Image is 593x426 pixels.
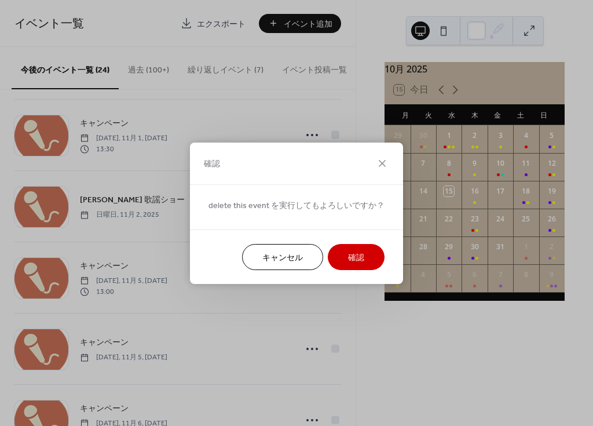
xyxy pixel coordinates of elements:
span: 確認 [204,158,220,170]
span: delete this event を実行してもよろしいですか？ [208,199,385,212]
span: キャンセル [262,252,303,264]
button: キャンセル [242,244,323,270]
button: 確認 [328,244,385,270]
span: 確認 [348,252,364,264]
